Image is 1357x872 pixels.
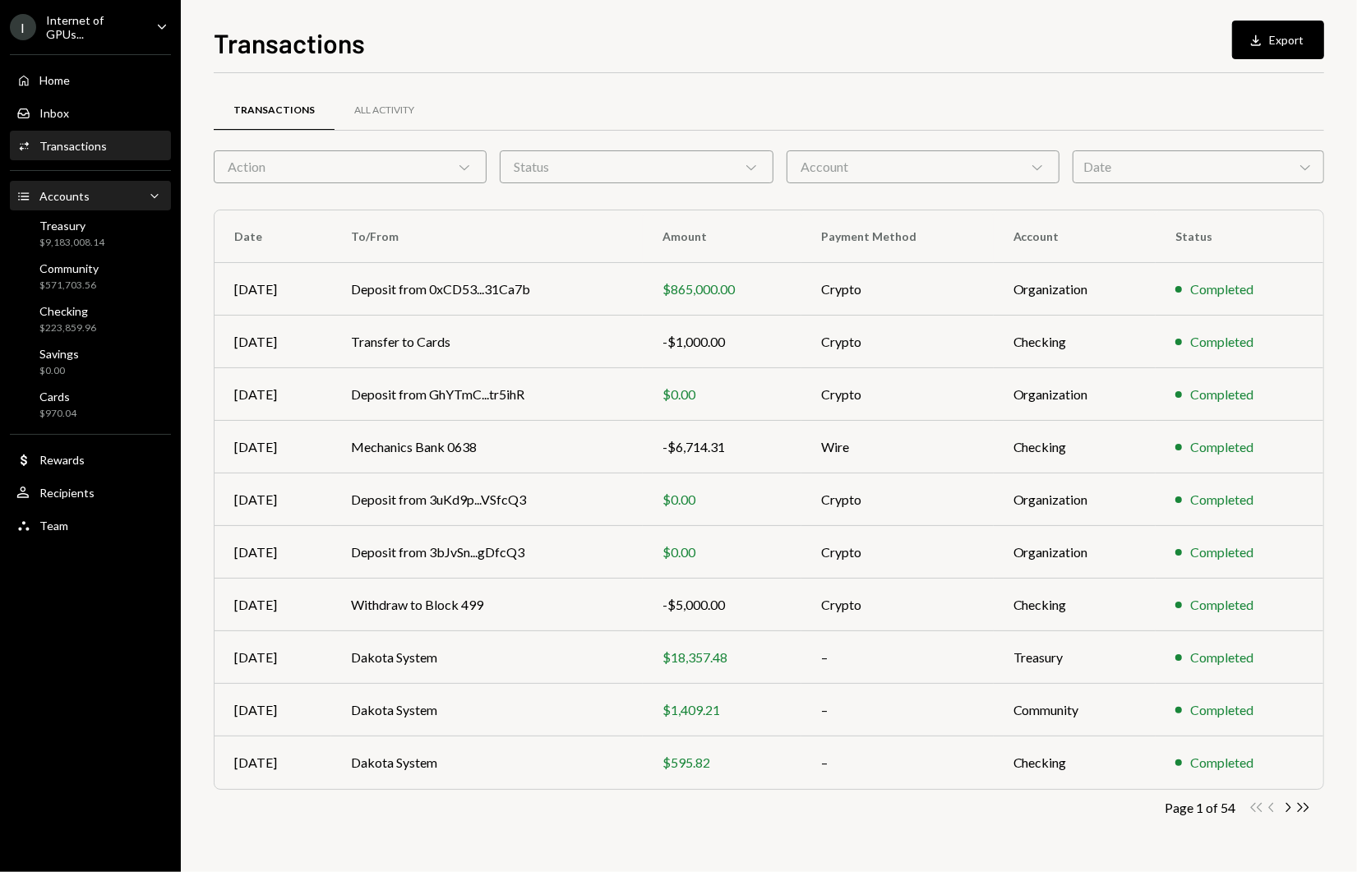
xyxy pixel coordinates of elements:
[39,106,69,120] div: Inbox
[801,473,993,526] td: Crypto
[234,279,312,299] div: [DATE]
[215,210,331,263] th: Date
[1232,21,1324,59] button: Export
[39,390,76,404] div: Cards
[331,736,643,789] td: Dakota System
[39,304,96,318] div: Checking
[10,131,171,160] a: Transactions
[662,385,782,404] div: $0.00
[1190,648,1253,667] div: Completed
[10,14,36,40] div: I
[234,332,312,352] div: [DATE]
[39,407,76,421] div: $970.04
[331,368,643,421] td: Deposit from GhYTmC...tr5ihR
[10,256,171,296] a: Community$571,703.56
[234,700,312,720] div: [DATE]
[1190,753,1253,773] div: Completed
[39,347,79,361] div: Savings
[500,150,773,183] div: Status
[801,421,993,473] td: Wire
[1156,210,1323,263] th: Status
[10,299,171,339] a: Checking$223,859.96
[234,437,312,457] div: [DATE]
[994,736,1156,789] td: Checking
[331,579,643,631] td: Withdraw to Block 499
[801,316,993,368] td: Crypto
[39,279,99,293] div: $571,703.56
[46,13,143,41] div: Internet of GPUs...
[994,263,1156,316] td: Organization
[10,181,171,210] a: Accounts
[331,316,643,368] td: Transfer to Cards
[994,473,1156,526] td: Organization
[234,648,312,667] div: [DATE]
[662,437,782,457] div: -$6,714.31
[994,316,1156,368] td: Checking
[662,753,782,773] div: $595.82
[662,490,782,510] div: $0.00
[1190,595,1253,615] div: Completed
[331,263,643,316] td: Deposit from 0xCD53...31Ca7b
[10,214,171,253] a: Treasury$9,183,008.14
[331,631,643,684] td: Dakota System
[662,648,782,667] div: $18,357.48
[335,90,434,131] a: All Activity
[994,684,1156,736] td: Community
[994,210,1156,263] th: Account
[39,364,79,378] div: $0.00
[662,332,782,352] div: -$1,000.00
[801,368,993,421] td: Crypto
[234,595,312,615] div: [DATE]
[39,486,95,500] div: Recipients
[1073,150,1324,183] div: Date
[234,490,312,510] div: [DATE]
[801,684,993,736] td: –
[39,139,107,153] div: Transactions
[10,385,171,424] a: Cards$970.04
[662,700,782,720] div: $1,409.21
[1190,700,1253,720] div: Completed
[39,519,68,533] div: Team
[662,542,782,562] div: $0.00
[39,189,90,203] div: Accounts
[1165,800,1235,815] div: Page 1 of 54
[39,261,99,275] div: Community
[801,736,993,789] td: –
[331,526,643,579] td: Deposit from 3bJvSn...gDfcQ3
[643,210,802,263] th: Amount
[331,684,643,736] td: Dakota System
[801,579,993,631] td: Crypto
[10,510,171,540] a: Team
[10,65,171,95] a: Home
[1190,332,1253,352] div: Completed
[234,385,312,404] div: [DATE]
[1190,490,1253,510] div: Completed
[787,150,1059,183] div: Account
[994,368,1156,421] td: Organization
[39,73,70,87] div: Home
[1190,437,1253,457] div: Completed
[10,445,171,474] a: Rewards
[214,90,335,131] a: Transactions
[994,421,1156,473] td: Checking
[214,150,487,183] div: Action
[801,631,993,684] td: –
[1190,542,1253,562] div: Completed
[39,321,96,335] div: $223,859.96
[233,104,315,118] div: Transactions
[234,753,312,773] div: [DATE]
[234,542,312,562] div: [DATE]
[801,263,993,316] td: Crypto
[354,104,414,118] div: All Activity
[10,478,171,507] a: Recipients
[801,210,993,263] th: Payment Method
[994,579,1156,631] td: Checking
[39,236,104,250] div: $9,183,008.14
[662,595,782,615] div: -$5,000.00
[331,210,643,263] th: To/From
[10,342,171,381] a: Savings$0.00
[994,631,1156,684] td: Treasury
[662,279,782,299] div: $865,000.00
[1190,279,1253,299] div: Completed
[994,526,1156,579] td: Organization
